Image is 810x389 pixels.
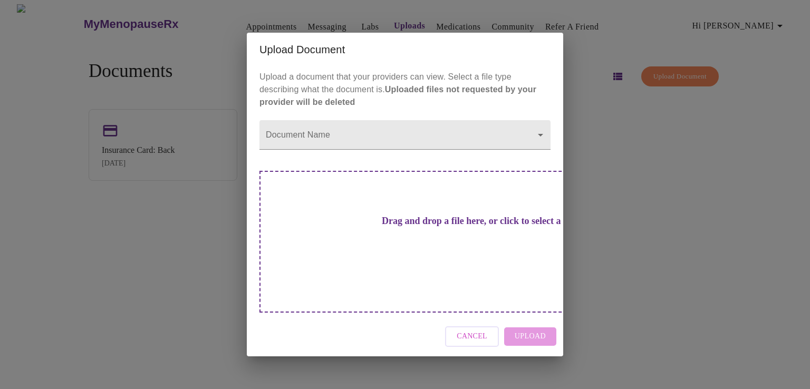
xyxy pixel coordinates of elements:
div: ​ [259,120,551,150]
h2: Upload Document [259,41,551,58]
p: Upload a document that your providers can view. Select a file type describing what the document is. [259,71,551,109]
span: Cancel [457,330,487,343]
h3: Drag and drop a file here, or click to select a file [333,216,624,227]
strong: Uploaded files not requested by your provider will be deleted [259,85,536,106]
button: Cancel [445,326,499,347]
